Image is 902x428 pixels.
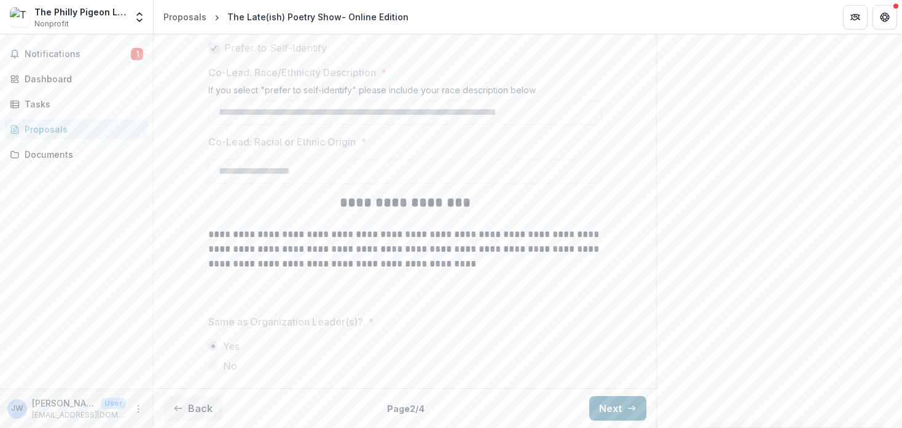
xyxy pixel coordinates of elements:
[131,5,148,29] button: Open entity switcher
[589,396,646,421] button: Next
[5,44,148,64] button: Notifications1
[34,6,126,18] div: The Philly Pigeon LLC
[843,5,868,29] button: Partners
[25,123,138,136] div: Proposals
[208,314,363,329] p: Same as Organization Leader(s)?
[227,10,409,23] div: The Late(ish) Poetry Show- Online Edition
[32,410,126,421] p: [EMAIL_ADDRESS][DOMAIN_NAME]
[10,7,29,27] img: The Philly Pigeon LLC
[208,85,602,100] div: If you select "prefer to self-identify" please include your race description below
[223,359,237,373] span: No
[32,397,96,410] p: [PERSON_NAME]
[25,148,138,161] div: Documents
[873,5,897,29] button: Get Help
[101,398,126,409] p: User
[34,18,69,29] span: Nonprofit
[208,65,376,80] p: Co-Lead: Race/Ethnicity Description
[25,72,138,85] div: Dashboard
[5,94,148,114] a: Tasks
[131,48,143,60] span: 1
[159,8,414,26] nav: breadcrumb
[5,69,148,89] a: Dashboard
[131,402,146,416] button: More
[387,402,425,415] p: Page 2 / 4
[224,41,327,55] span: Prefer to Self-Identify
[208,134,356,149] p: Co-Lead: Racial or Ethnic Origin
[25,98,138,111] div: Tasks
[159,8,211,26] a: Proposals
[11,405,23,413] div: Jacob Winterstein
[223,339,240,354] span: Yes
[5,144,148,165] a: Documents
[163,10,206,23] div: Proposals
[5,119,148,139] a: Proposals
[25,49,131,60] span: Notifications
[163,396,222,421] button: Back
